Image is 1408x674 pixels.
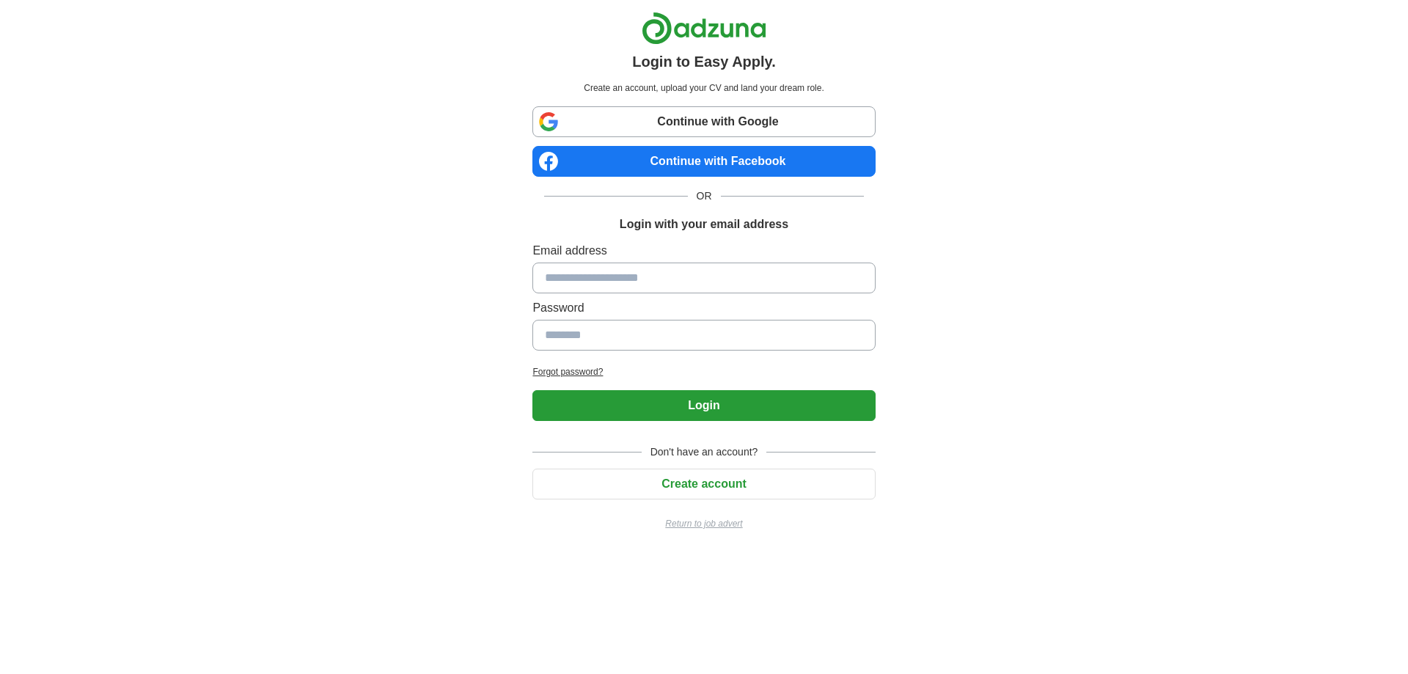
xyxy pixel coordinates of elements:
span: OR [688,188,721,204]
h1: Login to Easy Apply. [632,51,776,73]
button: Login [532,390,875,421]
button: Create account [532,469,875,499]
a: Continue with Facebook [532,146,875,177]
h1: Login with your email address [620,216,788,233]
a: Forgot password? [532,365,875,378]
span: Don't have an account? [642,444,767,460]
label: Password [532,299,875,317]
a: Create account [532,477,875,490]
label: Email address [532,242,875,260]
p: Create an account, upload your CV and land your dream role. [535,81,872,95]
a: Return to job advert [532,517,875,530]
a: Continue with Google [532,106,875,137]
img: Adzuna logo [642,12,766,45]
